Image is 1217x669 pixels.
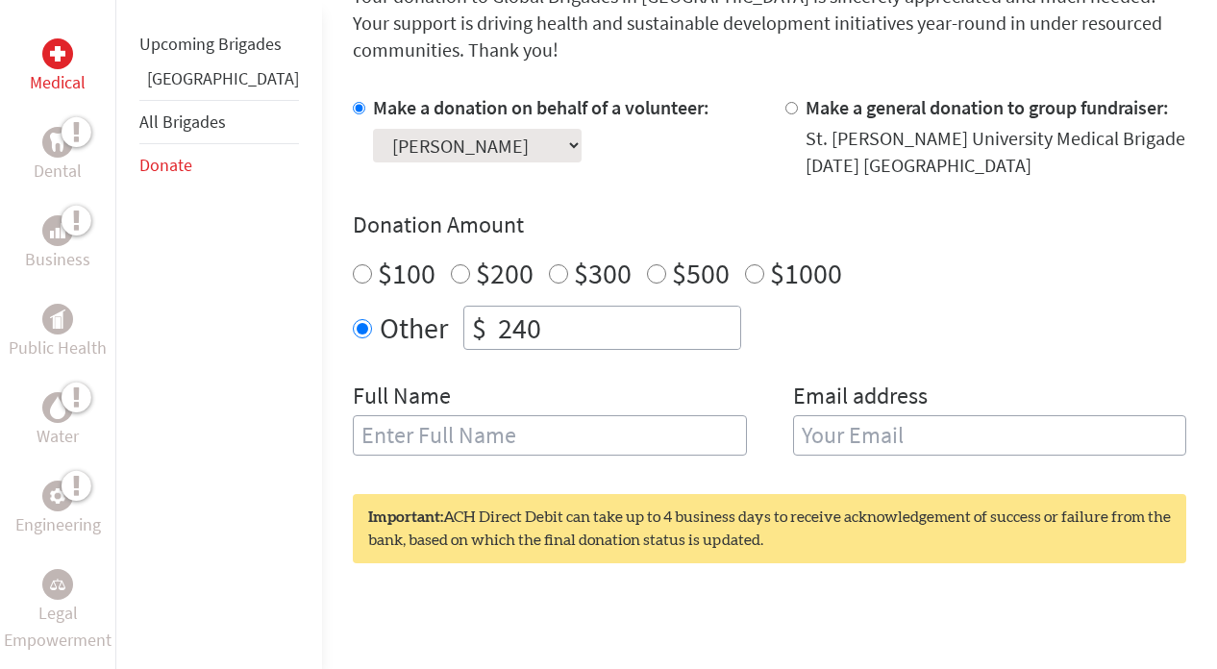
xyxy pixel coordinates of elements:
[139,111,226,133] a: All Brigades
[806,95,1169,119] label: Make a general donation to group fundraiser:
[50,310,65,329] img: Public Health
[9,334,107,361] p: Public Health
[380,306,448,350] label: Other
[464,307,494,349] div: $
[793,381,928,415] label: Email address
[42,392,73,423] div: Water
[15,511,101,538] p: Engineering
[476,255,534,291] label: $200
[25,215,90,273] a: BusinessBusiness
[42,215,73,246] div: Business
[353,381,451,415] label: Full Name
[42,481,73,511] div: Engineering
[139,23,299,65] li: Upcoming Brigades
[9,304,107,361] a: Public HealthPublic Health
[34,158,82,185] p: Dental
[50,579,65,590] img: Legal Empowerment
[30,69,86,96] p: Medical
[139,65,299,100] li: Greece
[42,38,73,69] div: Medical
[574,255,632,291] label: $300
[15,481,101,538] a: EngineeringEngineering
[793,415,1187,456] input: Your Email
[4,600,112,654] p: Legal Empowerment
[353,210,1186,240] h4: Donation Amount
[4,569,112,654] a: Legal EmpowermentLegal Empowerment
[139,154,192,176] a: Donate
[373,95,709,119] label: Make a donation on behalf of a volunteer:
[672,255,730,291] label: $500
[368,509,443,525] strong: Important:
[806,125,1187,179] div: St. [PERSON_NAME] University Medical Brigade [DATE] [GEOGRAPHIC_DATA]
[25,246,90,273] p: Business
[147,67,299,89] a: [GEOGRAPHIC_DATA]
[34,127,82,185] a: DentalDental
[50,488,65,504] img: Engineering
[50,133,65,151] img: Dental
[50,223,65,238] img: Business
[770,255,842,291] label: $1000
[494,307,740,349] input: Enter Amount
[30,38,86,96] a: MedicalMedical
[42,569,73,600] div: Legal Empowerment
[42,304,73,334] div: Public Health
[50,396,65,418] img: Water
[37,423,79,450] p: Water
[378,255,435,291] label: $100
[42,127,73,158] div: Dental
[353,494,1186,563] div: ACH Direct Debit can take up to 4 business days to receive acknowledgement of success or failure ...
[139,33,282,55] a: Upcoming Brigades
[353,415,747,456] input: Enter Full Name
[50,46,65,62] img: Medical
[139,144,299,186] li: Donate
[37,392,79,450] a: WaterWater
[139,100,299,144] li: All Brigades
